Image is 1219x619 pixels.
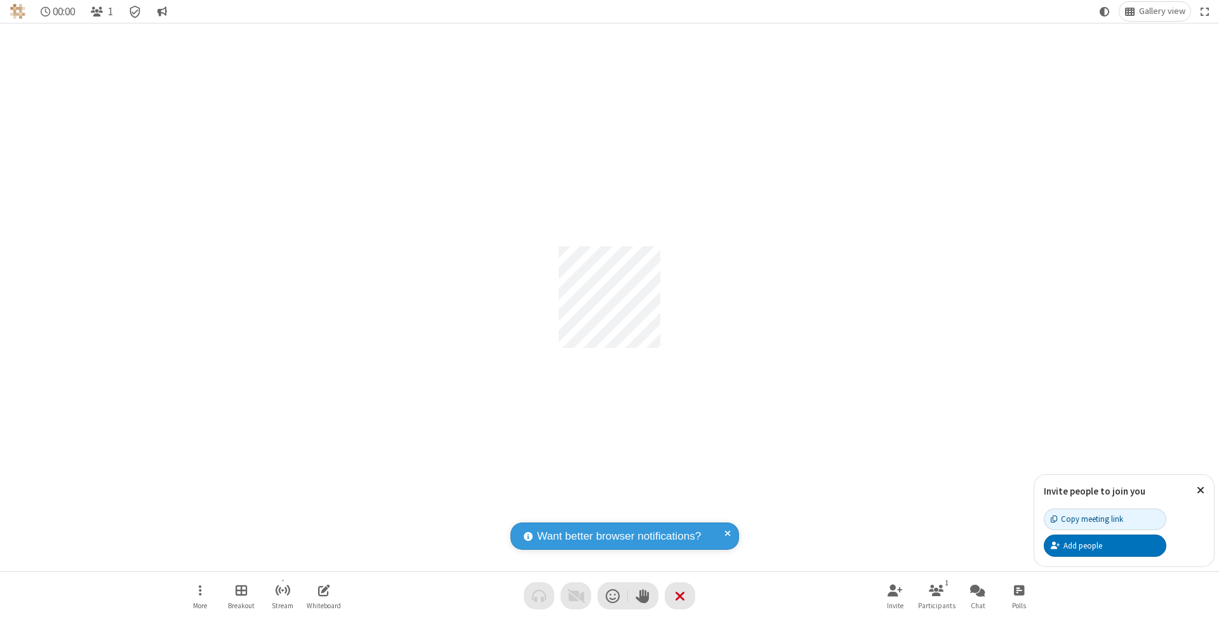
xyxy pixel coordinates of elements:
span: Whiteboard [307,602,341,609]
button: Conversation [152,2,172,21]
button: Using system theme [1095,2,1115,21]
button: Send a reaction [597,582,628,609]
span: Breakout [228,602,255,609]
span: Chat [971,602,985,609]
button: Close popover [1187,475,1214,506]
button: Open menu [181,578,219,614]
button: Audio problem - check your Internet connection or call by phone [524,582,554,609]
button: Copy meeting link [1044,509,1166,530]
button: End or leave meeting [665,582,695,609]
button: Manage Breakout Rooms [222,578,260,614]
span: More [193,602,207,609]
div: 1 [942,577,952,589]
span: 1 [108,6,113,18]
img: QA Selenium DO NOT DELETE OR CHANGE [10,4,25,19]
span: Want better browser notifications? [537,528,701,545]
button: Open poll [1000,578,1038,614]
button: Raise hand [628,582,658,609]
span: Polls [1012,602,1026,609]
label: Invite people to join you [1044,485,1145,497]
button: Open participant list [917,578,956,614]
button: Change layout [1119,2,1190,21]
button: Invite participants (⌘+Shift+I) [876,578,914,614]
span: 00:00 [53,6,75,18]
div: Meeting details Encryption enabled [123,2,147,21]
span: Participants [918,602,956,609]
button: Video [561,582,591,609]
button: Add people [1044,535,1166,556]
button: Open participant list [85,2,118,21]
button: Open shared whiteboard [305,578,343,614]
button: Start streaming [263,578,302,614]
span: Stream [272,602,293,609]
span: Invite [887,602,903,609]
div: Copy meeting link [1051,513,1123,525]
span: Gallery view [1139,6,1185,17]
div: Timer [36,2,81,21]
button: Fullscreen [1196,2,1215,21]
button: Open chat [959,578,997,614]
